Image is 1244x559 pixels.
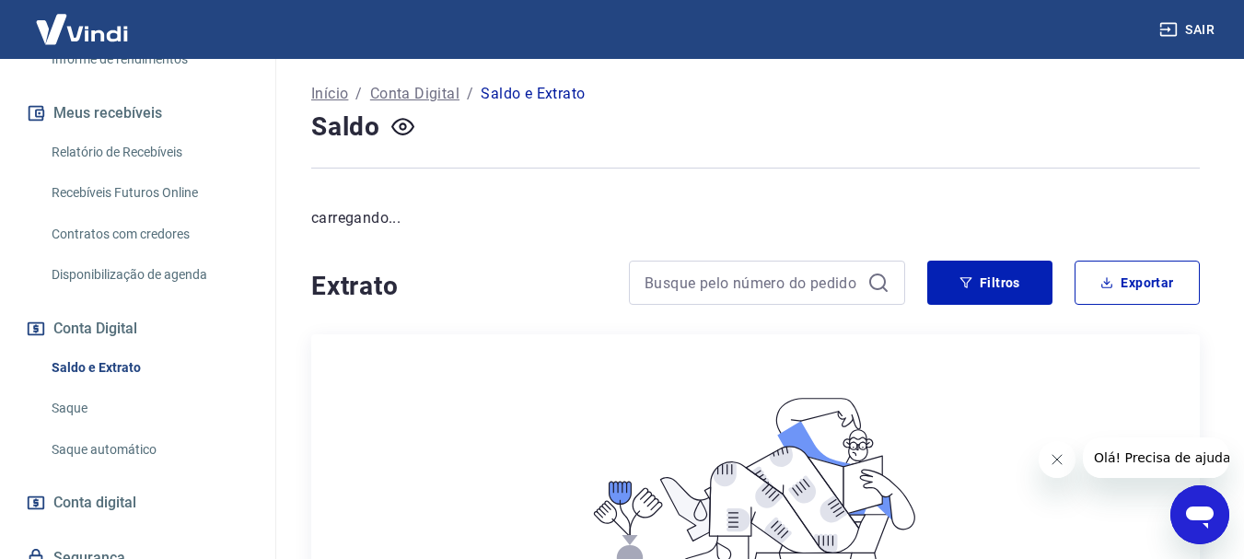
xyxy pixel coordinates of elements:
[44,215,253,253] a: Contratos com credores
[370,83,459,105] a: Conta Digital
[44,349,253,387] a: Saldo e Extrato
[927,261,1052,305] button: Filtros
[53,490,136,516] span: Conta digital
[1170,485,1229,544] iframe: Botão para abrir a janela de mensagens
[467,83,473,105] p: /
[311,83,348,105] a: Início
[311,268,607,305] h4: Extrato
[22,309,253,349] button: Conta Digital
[645,269,860,297] input: Busque pelo número do pedido
[44,390,253,427] a: Saque
[22,93,253,134] button: Meus recebíveis
[11,13,155,28] span: Olá! Precisa de ajuda?
[22,1,142,57] img: Vindi
[44,41,253,78] a: Informe de rendimentos
[1039,441,1075,478] iframe: Fechar mensagem
[44,431,253,469] a: Saque automático
[44,256,253,294] a: Disponibilização de agenda
[22,483,253,523] a: Conta digital
[1075,261,1200,305] button: Exportar
[1156,13,1222,47] button: Sair
[44,174,253,212] a: Recebíveis Futuros Online
[311,109,380,146] h4: Saldo
[1083,437,1229,478] iframe: Mensagem da empresa
[355,83,362,105] p: /
[311,207,1200,229] p: carregando...
[481,83,585,105] p: Saldo e Extrato
[44,134,253,171] a: Relatório de Recebíveis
